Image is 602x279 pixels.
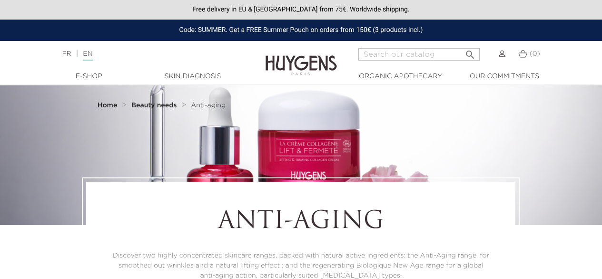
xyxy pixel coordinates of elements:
[131,102,177,109] strong: Beauty needs
[83,51,92,61] a: EN
[112,208,489,237] h1: Anti-aging
[62,51,71,57] a: FR
[57,48,244,60] div: |
[358,48,480,61] input: Search
[131,102,179,109] a: Beauty needs
[266,40,337,77] img: Huygens
[462,45,479,58] button: 
[353,72,448,82] a: Organic Apothecary
[191,102,226,109] span: Anti-aging
[457,72,552,82] a: Our commitments
[98,102,118,109] strong: Home
[41,72,137,82] a: E-Shop
[98,102,119,109] a: Home
[191,102,226,109] a: Anti-aging
[530,51,540,57] span: (0)
[464,46,476,58] i: 
[145,72,240,82] a: Skin Diagnosis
